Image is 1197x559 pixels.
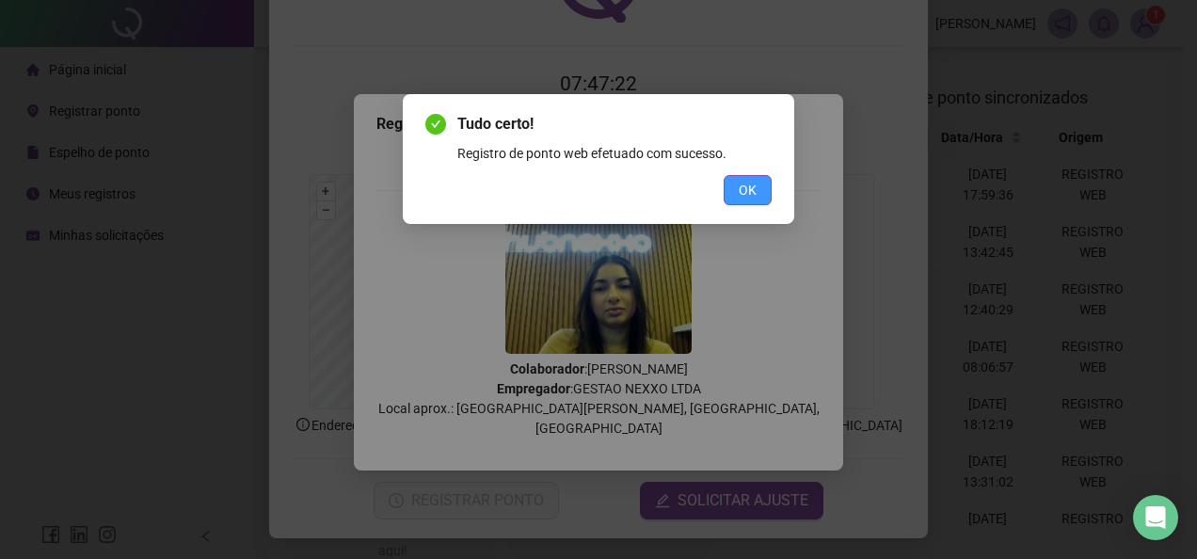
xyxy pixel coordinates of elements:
div: Open Intercom Messenger [1133,495,1178,540]
button: OK [724,175,772,205]
span: OK [739,180,757,200]
div: Registro de ponto web efetuado com sucesso. [457,143,772,164]
span: check-circle [425,114,446,135]
span: Tudo certo! [457,113,772,136]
